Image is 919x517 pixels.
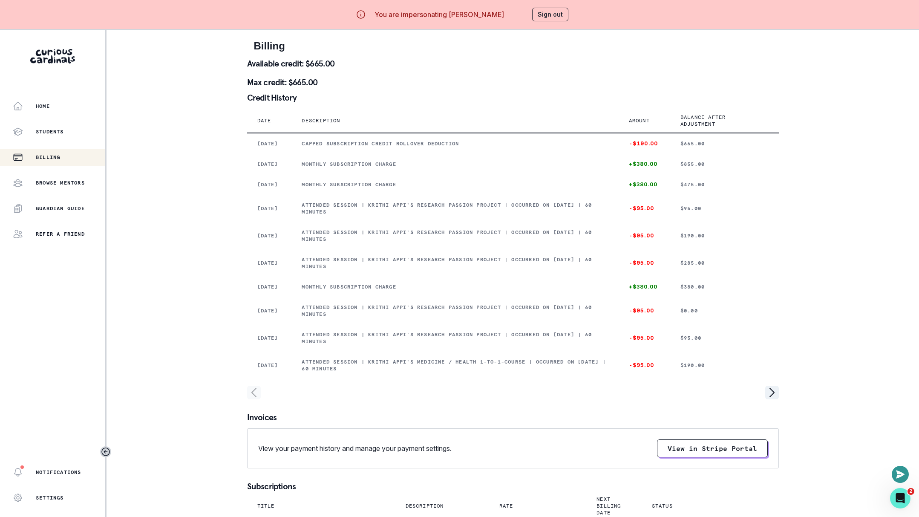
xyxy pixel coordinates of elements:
[302,358,608,372] p: Attended session | Krithi Appi's Medicine / Health 1-to-1-course | Occurred on [DATE] | 60 minutes
[629,307,660,314] p: -$95.00
[36,179,85,186] p: Browse Mentors
[254,40,772,52] h2: Billing
[302,117,340,124] p: Description
[257,362,282,369] p: [DATE]
[629,117,650,124] p: Amount
[406,503,444,509] p: Description
[302,140,608,147] p: Capped subscription credit rollover deduction
[247,482,779,491] p: Subscriptions
[629,260,660,266] p: -$95.00
[36,231,85,237] p: Refer a friend
[680,205,769,212] p: $95.00
[257,117,271,124] p: Date
[247,93,779,102] p: Credit History
[629,140,660,147] p: -$190.00
[302,202,608,215] p: Attended session | Krithi Appi's Research Passion Project | Occurred on [DATE] | 60 minutes
[765,386,779,399] svg: page right
[629,205,660,212] p: -$95.00
[257,307,282,314] p: [DATE]
[680,283,769,290] p: $380.00
[36,154,60,161] p: Billing
[302,256,608,270] p: Attended session | Krithi Appi's Research Passion Project | Occurred on [DATE] | 60 minutes
[680,161,769,168] p: $855.00
[629,161,660,168] p: +$380.00
[36,494,64,501] p: Settings
[629,362,660,369] p: -$95.00
[247,413,779,422] p: Invoices
[302,181,608,188] p: Monthly subscription charge
[302,229,608,243] p: Attended session | Krithi Appi's Research Passion Project | Occurred on [DATE] | 60 minutes
[302,331,608,345] p: Attended session | Krithi Appi's Research Passion Project | Occurred on [DATE] | 60 minutes
[596,496,621,516] p: Next Billing Date
[257,232,282,239] p: [DATE]
[247,59,779,68] p: Available credit: $665.00
[36,103,50,110] p: Home
[532,8,568,21] button: Sign out
[629,232,660,239] p: -$95.00
[680,307,769,314] p: $0.00
[100,446,111,457] button: Toggle sidebar
[652,503,673,509] p: Status
[907,488,914,495] span: 2
[302,304,608,318] p: Attended session | Krithi Appi's Research Passion Project | Occurred on [DATE] | 60 minutes
[680,260,769,266] p: $285.00
[257,181,282,188] p: [DATE]
[36,205,85,212] p: Guardian Guide
[257,503,275,509] p: Title
[629,283,660,290] p: +$380.00
[30,49,75,64] img: Curious Cardinals Logo
[680,362,769,369] p: $190.00
[257,335,282,341] p: [DATE]
[257,161,282,168] p: [DATE]
[257,205,282,212] p: [DATE]
[257,283,282,290] p: [DATE]
[657,439,768,457] button: View in Stripe Portal
[680,140,769,147] p: $665.00
[680,181,769,188] p: $475.00
[892,466,909,483] button: Open or close messaging widget
[499,503,513,509] p: Rate
[302,161,608,168] p: Monthly subscription charge
[680,114,758,127] p: Balance after adjustment
[375,9,504,20] p: You are impersonating [PERSON_NAME]
[680,335,769,341] p: $95.00
[36,469,81,476] p: Notifications
[257,260,282,266] p: [DATE]
[257,140,282,147] p: [DATE]
[247,386,261,399] svg: page left
[629,335,660,341] p: -$95.00
[302,283,608,290] p: Monthly subscription charge
[247,78,779,87] p: Max credit: $665.00
[680,232,769,239] p: $190.00
[629,181,660,188] p: +$380.00
[258,443,452,453] p: View your payment history and manage your payment settings.
[890,488,910,508] iframe: Intercom live chat
[36,128,64,135] p: Students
